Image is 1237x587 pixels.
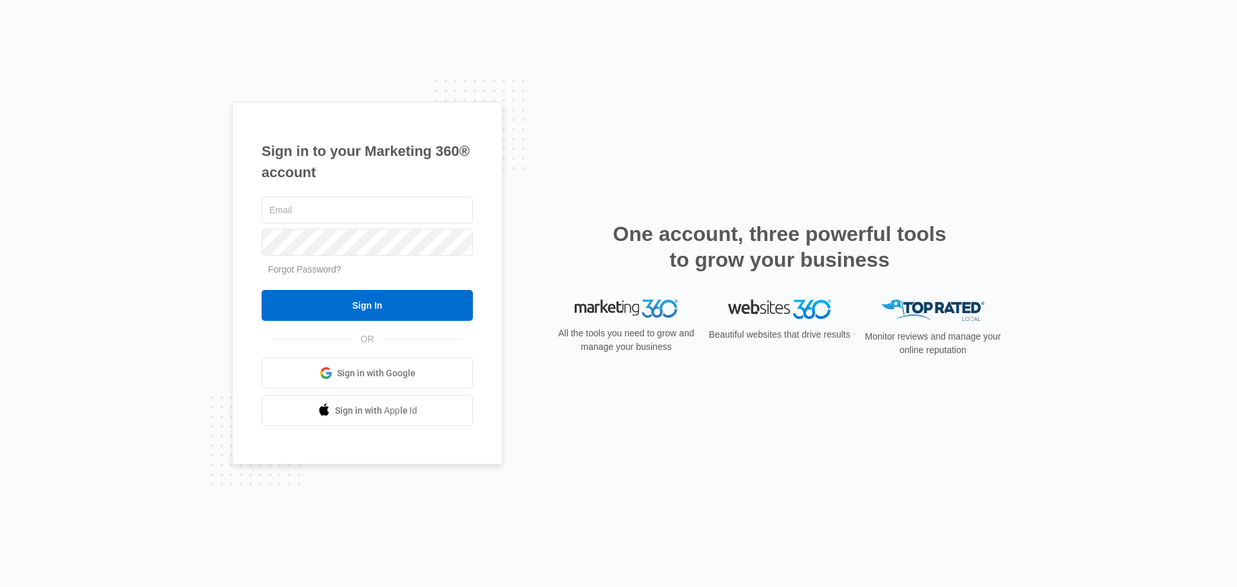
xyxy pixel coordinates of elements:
[609,221,950,273] h2: One account, three powerful tools to grow your business
[268,264,341,274] a: Forgot Password?
[262,197,473,224] input: Email
[728,300,831,318] img: Websites 360
[881,300,984,321] img: Top Rated Local
[707,328,852,342] p: Beautiful websites that drive results
[335,404,417,418] span: Sign in with Apple Id
[262,140,473,183] h1: Sign in to your Marketing 360® account
[337,367,416,380] span: Sign in with Google
[575,300,678,318] img: Marketing 360
[262,358,473,389] a: Sign in with Google
[352,332,383,346] span: OR
[554,327,698,354] p: All the tools you need to grow and manage your business
[262,290,473,321] input: Sign In
[861,330,1005,357] p: Monitor reviews and manage your online reputation
[262,395,473,426] a: Sign in with Apple Id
